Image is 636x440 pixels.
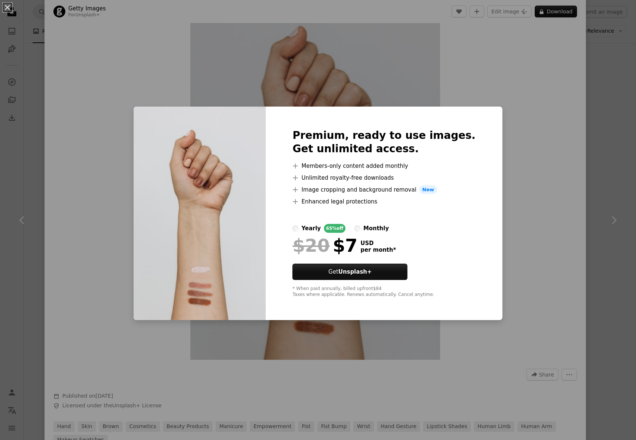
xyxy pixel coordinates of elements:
[292,236,330,255] span: $20
[360,240,396,247] span: USD
[338,268,372,275] strong: Unsplash+
[292,185,475,194] li: Image cropping and background removal
[360,247,396,253] span: per month *
[292,264,407,280] button: GetUnsplash+
[363,224,389,233] div: monthly
[301,224,321,233] div: yearly
[292,129,475,156] h2: Premium, ready to use images. Get unlimited access.
[292,286,475,298] div: * When paid annually, billed upfront $84 Taxes where applicable. Renews automatically. Cancel any...
[419,185,437,194] span: New
[292,162,475,170] li: Members-only content added monthly
[354,225,360,231] input: monthly
[324,224,346,233] div: 65% off
[292,236,357,255] div: $7
[292,197,475,206] li: Enhanced legal protections
[292,173,475,182] li: Unlimited royalty-free downloads
[134,107,266,320] img: premium_photo-1661495721593-7ca7f078aa3d
[292,225,298,231] input: yearly65%off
